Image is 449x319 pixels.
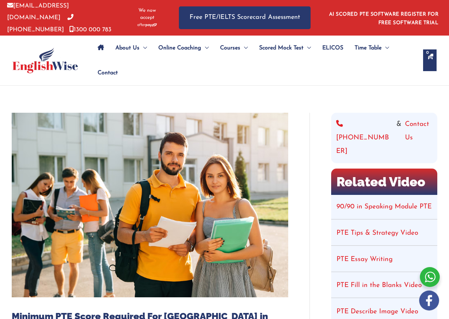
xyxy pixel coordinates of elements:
h2: Related Video [331,169,437,195]
a: PTE Essay Writing [336,256,393,263]
a: [EMAIL_ADDRESS][DOMAIN_NAME] [7,3,69,21]
span: About Us [115,36,139,60]
a: Free PTE/IELTS Scorecard Assessment [179,6,311,29]
div: & [336,118,432,158]
nav: Site Navigation: Main Menu [92,36,416,85]
a: ELICOS [317,36,349,60]
a: Contact Us [405,118,432,158]
img: cropped-ew-logo [12,48,78,73]
span: ELICOS [322,36,343,60]
span: We now accept [133,7,161,21]
a: Contact [92,60,118,85]
span: Menu Toggle [303,36,311,60]
a: 1300 000 783 [69,27,111,33]
a: PTE Describe Image Video [336,308,418,315]
a: About UsMenu Toggle [110,36,153,60]
a: CoursesMenu Toggle [214,36,253,60]
img: white-facebook.png [419,291,439,310]
span: Menu Toggle [139,36,147,60]
a: [PHONE_NUMBER] [336,118,393,158]
a: Time TableMenu Toggle [349,36,395,60]
a: View Shopping Cart, empty [423,49,437,71]
a: PTE Tips & Strategy Video [336,230,418,236]
img: Afterpay-Logo [137,23,157,27]
span: Online Coaching [158,36,201,60]
a: Scored Mock TestMenu Toggle [253,36,317,60]
span: Courses [220,36,240,60]
a: Online CoachingMenu Toggle [153,36,214,60]
a: [PHONE_NUMBER] [7,15,73,32]
span: Menu Toggle [240,36,248,60]
a: AI SCORED PTE SOFTWARE REGISTER FOR FREE SOFTWARE TRIAL [329,12,439,26]
span: Contact [98,60,118,85]
span: Scored Mock Test [259,36,303,60]
aside: Header Widget 1 [325,6,442,29]
span: Menu Toggle [382,36,389,60]
a: 90/90 in Speaking Module PTE [336,203,432,210]
span: Time Table [355,36,382,60]
a: PTE Fill in the Blanks Video [336,282,422,289]
span: Menu Toggle [201,36,209,60]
